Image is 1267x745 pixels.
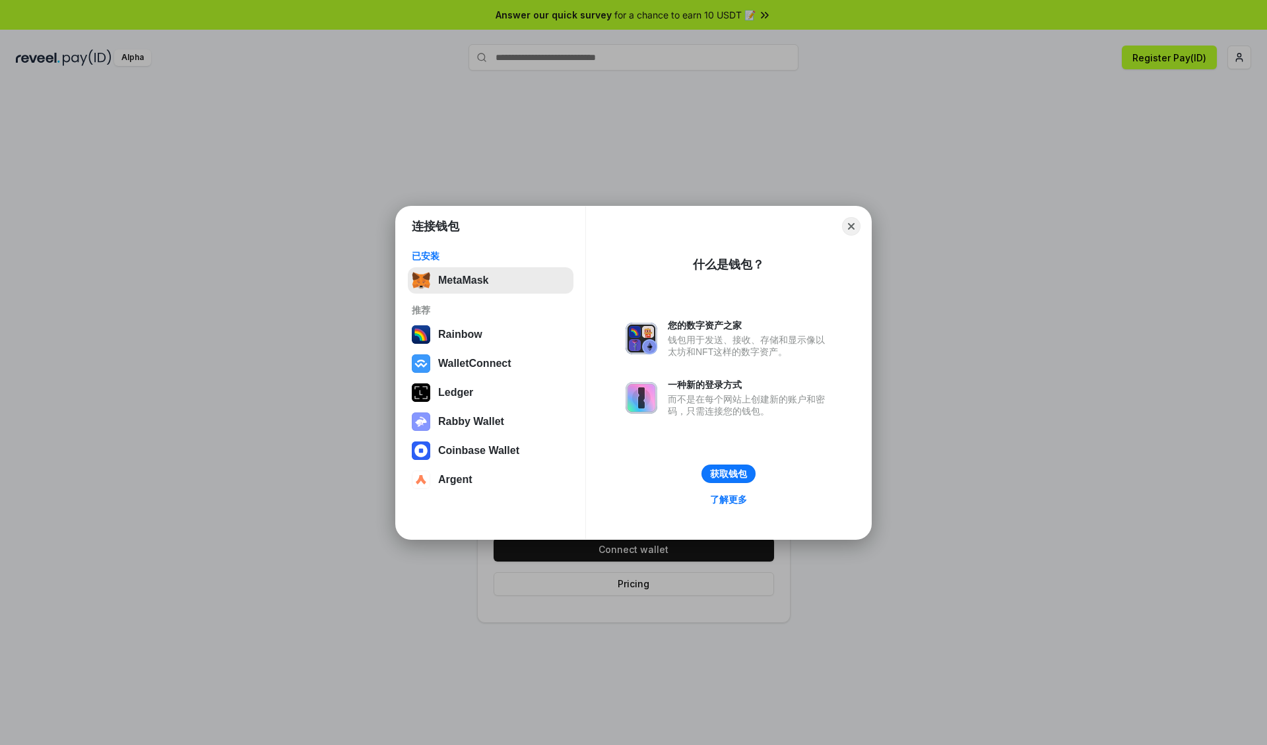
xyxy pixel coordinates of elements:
[412,271,430,290] img: svg+xml,%3Csvg%20fill%3D%22none%22%20height%3D%2233%22%20viewBox%3D%220%200%2035%2033%22%20width%...
[408,267,573,294] button: MetaMask
[412,304,569,316] div: 推荐
[412,325,430,344] img: svg+xml,%3Csvg%20width%3D%22120%22%20height%3D%22120%22%20viewBox%3D%220%200%20120%20120%22%20fil...
[668,334,831,358] div: 钱包用于发送、接收、存储和显示像以太坊和NFT这样的数字资产。
[702,491,755,508] a: 了解更多
[842,217,861,236] button: Close
[710,468,747,480] div: 获取钱包
[438,275,488,286] div: MetaMask
[668,379,831,391] div: 一种新的登录方式
[668,319,831,331] div: 您的数字资产之家
[438,416,504,428] div: Rabby Wallet
[412,218,459,234] h1: 连接钱包
[408,408,573,435] button: Rabby Wallet
[438,474,472,486] div: Argent
[412,441,430,460] img: svg+xml,%3Csvg%20width%3D%2228%22%20height%3D%2228%22%20viewBox%3D%220%200%2028%2028%22%20fill%3D...
[710,494,747,505] div: 了解更多
[408,379,573,406] button: Ledger
[626,323,657,354] img: svg+xml,%3Csvg%20xmlns%3D%22http%3A%2F%2Fwww.w3.org%2F2000%2Fsvg%22%20fill%3D%22none%22%20viewBox...
[408,350,573,377] button: WalletConnect
[408,467,573,493] button: Argent
[438,387,473,399] div: Ledger
[408,321,573,348] button: Rainbow
[438,329,482,340] div: Rainbow
[412,470,430,489] img: svg+xml,%3Csvg%20width%3D%2228%22%20height%3D%2228%22%20viewBox%3D%220%200%2028%2028%22%20fill%3D...
[412,250,569,262] div: 已安装
[701,465,756,483] button: 获取钱包
[412,412,430,431] img: svg+xml,%3Csvg%20xmlns%3D%22http%3A%2F%2Fwww.w3.org%2F2000%2Fsvg%22%20fill%3D%22none%22%20viewBox...
[693,257,764,273] div: 什么是钱包？
[438,445,519,457] div: Coinbase Wallet
[668,393,831,417] div: 而不是在每个网站上创建新的账户和密码，只需连接您的钱包。
[626,382,657,414] img: svg+xml,%3Csvg%20xmlns%3D%22http%3A%2F%2Fwww.w3.org%2F2000%2Fsvg%22%20fill%3D%22none%22%20viewBox...
[412,354,430,373] img: svg+xml,%3Csvg%20width%3D%2228%22%20height%3D%2228%22%20viewBox%3D%220%200%2028%2028%22%20fill%3D...
[438,358,511,370] div: WalletConnect
[408,437,573,464] button: Coinbase Wallet
[412,383,430,402] img: svg+xml,%3Csvg%20xmlns%3D%22http%3A%2F%2Fwww.w3.org%2F2000%2Fsvg%22%20width%3D%2228%22%20height%3...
